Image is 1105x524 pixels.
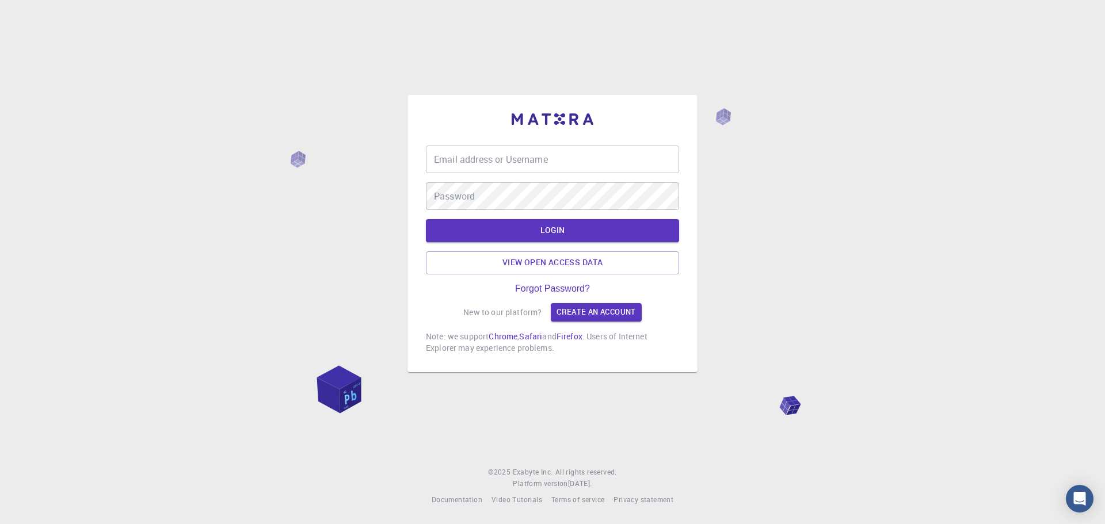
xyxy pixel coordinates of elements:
[491,494,542,506] a: Video Tutorials
[432,495,482,504] span: Documentation
[515,284,590,294] a: Forgot Password?
[1066,485,1093,512] div: Open Intercom Messenger
[551,495,604,504] span: Terms of service
[555,466,617,478] span: All rights reserved.
[426,219,679,242] button: LOGIN
[551,494,604,506] a: Terms of service
[614,494,673,506] a: Privacy statement
[557,331,582,342] a: Firefox
[426,251,679,274] a: View open access data
[568,478,592,489] a: [DATE].
[568,479,592,488] span: [DATE] .
[463,307,542,318] p: New to our platform?
[614,495,673,504] span: Privacy statement
[519,331,542,342] a: Safari
[491,495,542,504] span: Video Tutorials
[432,494,482,506] a: Documentation
[489,331,517,342] a: Chrome
[513,478,567,489] span: Platform version
[426,331,679,354] p: Note: we support , and . Users of Internet Explorer may experience problems.
[513,467,553,476] span: Exabyte Inc.
[513,466,553,478] a: Exabyte Inc.
[488,466,512,478] span: © 2025
[551,303,641,322] a: Create an account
